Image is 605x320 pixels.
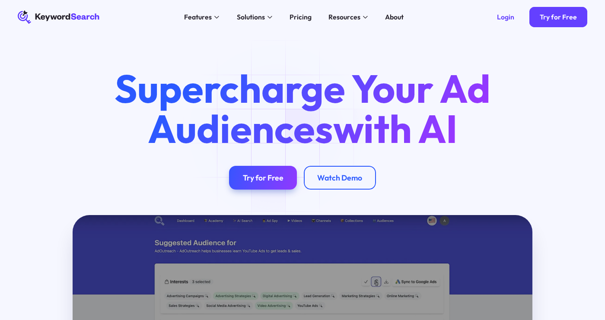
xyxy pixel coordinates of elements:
div: Features [184,12,212,22]
a: About [380,10,409,24]
h1: Supercharge Your Ad Audiences [98,68,507,149]
a: Login [487,7,524,27]
div: Try for Free [540,13,577,22]
div: Try for Free [243,173,283,183]
a: Try for Free [229,166,297,190]
div: Pricing [290,12,312,22]
span: with AI [333,104,458,153]
div: Login [497,13,514,22]
div: Solutions [237,12,265,22]
div: Watch Demo [317,173,362,183]
a: Pricing [284,10,317,24]
div: Resources [328,12,360,22]
div: About [385,12,404,22]
a: Try for Free [529,7,587,27]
